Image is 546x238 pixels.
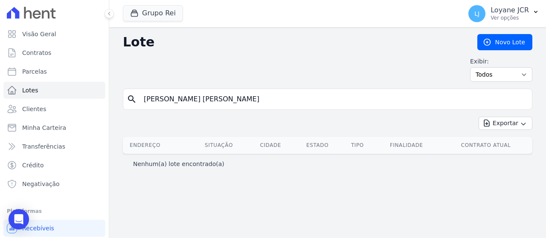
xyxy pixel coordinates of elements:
[22,105,46,113] span: Clientes
[7,206,102,216] div: Plataformas
[139,91,529,108] input: Buscar por nome
[3,175,105,192] a: Negativação
[474,11,479,17] span: LJ
[22,224,54,232] span: Recebíveis
[22,67,47,76] span: Parcelas
[3,63,105,80] a: Parcelas
[491,6,529,14] p: Loyane JCR
[3,119,105,136] a: Minha Carteira
[247,137,293,154] th: Cidade
[22,30,56,38] span: Visão Geral
[470,57,532,66] label: Exibir:
[293,137,341,154] th: Estado
[133,160,224,168] p: Nenhum(a) lote encontrado(a)
[3,100,105,118] a: Clientes
[22,142,65,151] span: Transferências
[3,26,105,43] a: Visão Geral
[9,209,29,229] div: Open Intercom Messenger
[22,49,51,57] span: Contratos
[3,220,105,237] a: Recebíveis
[439,137,532,154] th: Contrato Atual
[462,2,546,26] button: LJ Loyane JCR Ver opções
[3,138,105,155] a: Transferências
[3,157,105,174] a: Crédito
[22,123,66,132] span: Minha Carteira
[22,180,60,188] span: Negativação
[22,161,44,169] span: Crédito
[22,86,38,95] span: Lotes
[127,94,137,104] i: search
[3,44,105,61] a: Contratos
[123,5,183,21] button: Grupo Rei
[479,117,532,130] button: Exportar
[3,82,105,99] a: Lotes
[341,137,374,154] th: Tipo
[123,137,190,154] th: Endereço
[491,14,529,21] p: Ver opções
[123,34,464,50] h2: Lote
[374,137,439,154] th: Finalidade
[477,34,532,50] a: Novo Lote
[190,137,248,154] th: Situação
